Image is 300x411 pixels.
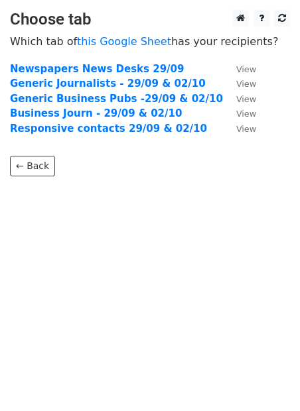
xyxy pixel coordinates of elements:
small: View [236,64,256,74]
h3: Choose tab [10,10,290,29]
a: Generic Journalists - 29/09 & 02/10 [10,78,206,89]
small: View [236,94,256,104]
a: Business Journ - 29/09 & 02/10 [10,107,182,119]
small: View [236,109,256,119]
a: View [223,107,256,119]
a: View [223,63,256,75]
a: View [223,78,256,89]
a: ← Back [10,156,55,176]
small: View [236,79,256,89]
a: View [223,93,256,105]
small: View [236,124,256,134]
a: Newspapers News Desks 29/09 [10,63,184,75]
a: this Google Sheet [77,35,171,48]
p: Which tab of has your recipients? [10,34,290,48]
a: Generic Business Pubs -29/09 & 02/10 [10,93,223,105]
a: Responsive contacts 29/09 & 02/10 [10,123,207,135]
a: View [223,123,256,135]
